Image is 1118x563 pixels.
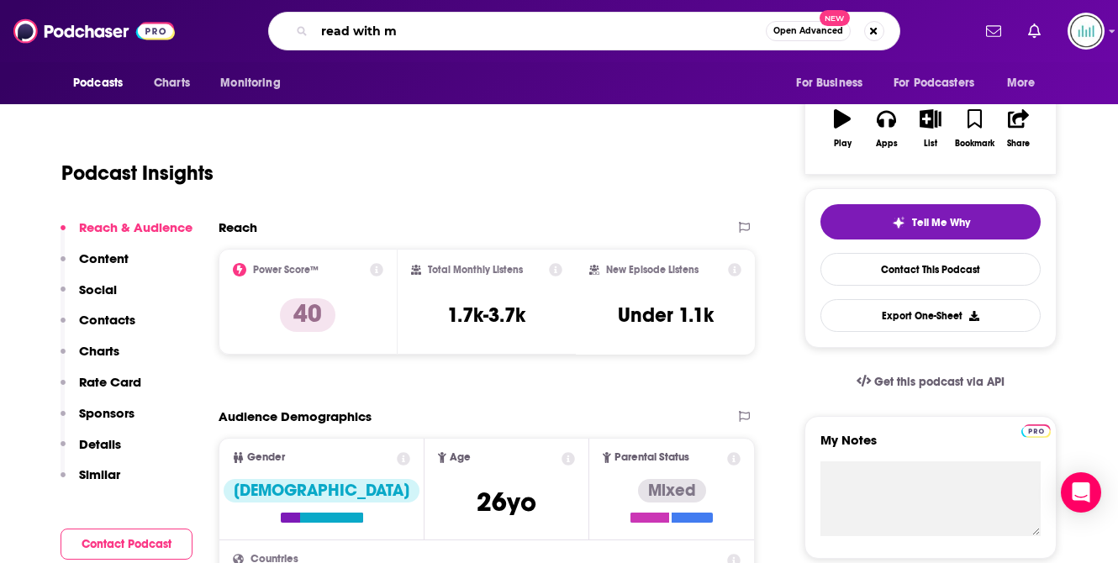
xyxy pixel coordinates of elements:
h2: New Episode Listens [606,264,699,276]
span: Logged in as podglomerate [1068,13,1105,50]
button: open menu [61,67,145,99]
img: Podchaser Pro [1021,424,1051,438]
button: Contacts [61,312,135,343]
div: Search podcasts, credits, & more... [268,12,900,50]
p: Contacts [79,312,135,328]
p: Details [79,436,121,452]
button: Details [61,436,121,467]
a: Charts [143,67,200,99]
span: Charts [154,71,190,95]
input: Search podcasts, credits, & more... [314,18,766,45]
img: tell me why sparkle [892,216,905,229]
button: Charts [61,343,119,374]
button: Rate Card [61,374,141,405]
p: Content [79,250,129,266]
div: List [924,139,937,149]
span: For Podcasters [894,71,974,95]
h2: Power Score™ [253,264,319,276]
span: Gender [247,452,285,463]
button: open menu [208,67,302,99]
button: Export One-Sheet [820,299,1041,332]
div: Apps [876,139,898,149]
label: My Notes [820,432,1041,461]
h3: 1.7k-3.7k [447,303,525,328]
div: Open Intercom Messenger [1061,472,1101,513]
p: Rate Card [79,374,141,390]
span: For Business [796,71,862,95]
button: open menu [883,67,999,99]
span: Parental Status [614,452,689,463]
h2: Total Monthly Listens [428,264,523,276]
button: Play [820,98,864,159]
div: [DEMOGRAPHIC_DATA] [224,479,419,502]
div: Play [834,139,852,149]
button: Content [61,250,129,281]
button: Share [997,98,1041,159]
span: Age [450,452,471,463]
p: Reach & Audience [79,219,192,235]
a: Show notifications dropdown [1021,17,1047,45]
button: Bookmark [952,98,996,159]
h1: Podcast Insights [61,160,214,186]
button: Similar [61,466,120,497]
h2: Reach [219,219,257,235]
span: Podcasts [73,71,123,95]
p: Similar [79,466,120,482]
button: Contact Podcast [61,529,192,560]
span: Monitoring [220,71,280,95]
span: Tell Me Why [912,216,970,229]
h2: Audience Demographics [219,408,372,424]
p: 40 [280,298,335,332]
button: Sponsors [61,405,134,436]
img: Podchaser - Follow, Share and Rate Podcasts [13,15,175,47]
a: Show notifications dropdown [979,17,1008,45]
a: Pro website [1021,422,1051,438]
span: Open Advanced [773,27,843,35]
p: Social [79,281,117,297]
button: Show profile menu [1068,13,1105,50]
span: More [1007,71,1036,95]
div: Bookmark [955,139,994,149]
button: Reach & Audience [61,219,192,250]
p: Sponsors [79,405,134,421]
button: open menu [995,67,1057,99]
span: Get this podcast via API [874,375,1005,389]
button: List [909,98,952,159]
h3: Under 1.1k [618,303,714,328]
button: open menu [784,67,883,99]
a: Contact This Podcast [820,253,1041,286]
a: Get this podcast via API [843,361,1018,403]
span: New [820,10,850,26]
button: Social [61,281,117,313]
p: Charts [79,343,119,359]
div: Share [1007,139,1030,149]
img: User Profile [1068,13,1105,50]
button: Apps [864,98,908,159]
button: Open AdvancedNew [766,21,851,41]
span: 26 yo [477,486,536,518]
button: tell me why sparkleTell Me Why [820,204,1041,239]
div: Mixed [638,479,706,502]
